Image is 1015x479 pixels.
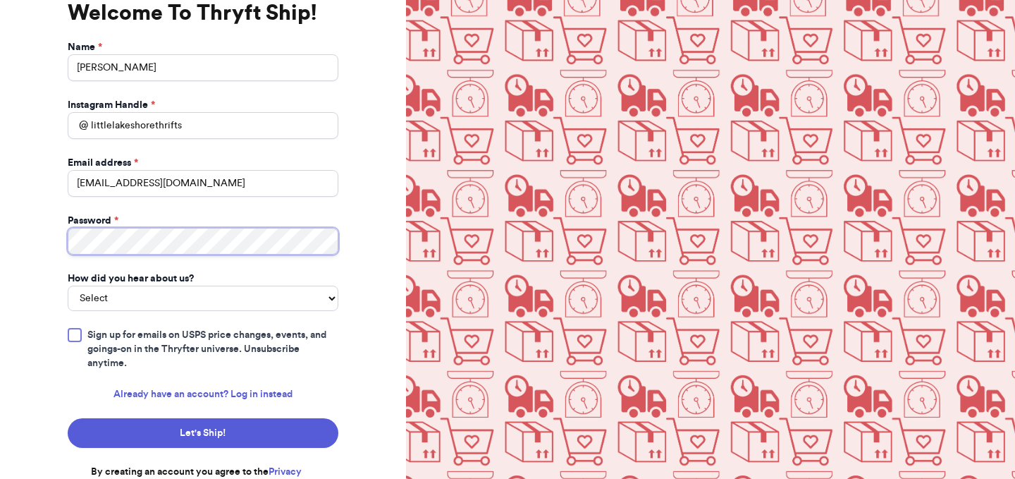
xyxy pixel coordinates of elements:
[68,112,88,139] div: @
[68,40,102,54] label: Name
[68,214,118,228] label: Password
[68,272,194,286] label: How did you hear about us?
[87,328,338,370] span: Sign up for emails on USPS price changes, events, and goings-on in the Thryfter universe. Unsubsc...
[68,418,338,448] button: Let's Ship!
[68,156,138,170] label: Email address
[68,98,155,112] label: Instagram Handle
[113,387,293,401] a: Already have an account? Log in instead
[68,1,338,26] h1: Welcome To Thryft Ship!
